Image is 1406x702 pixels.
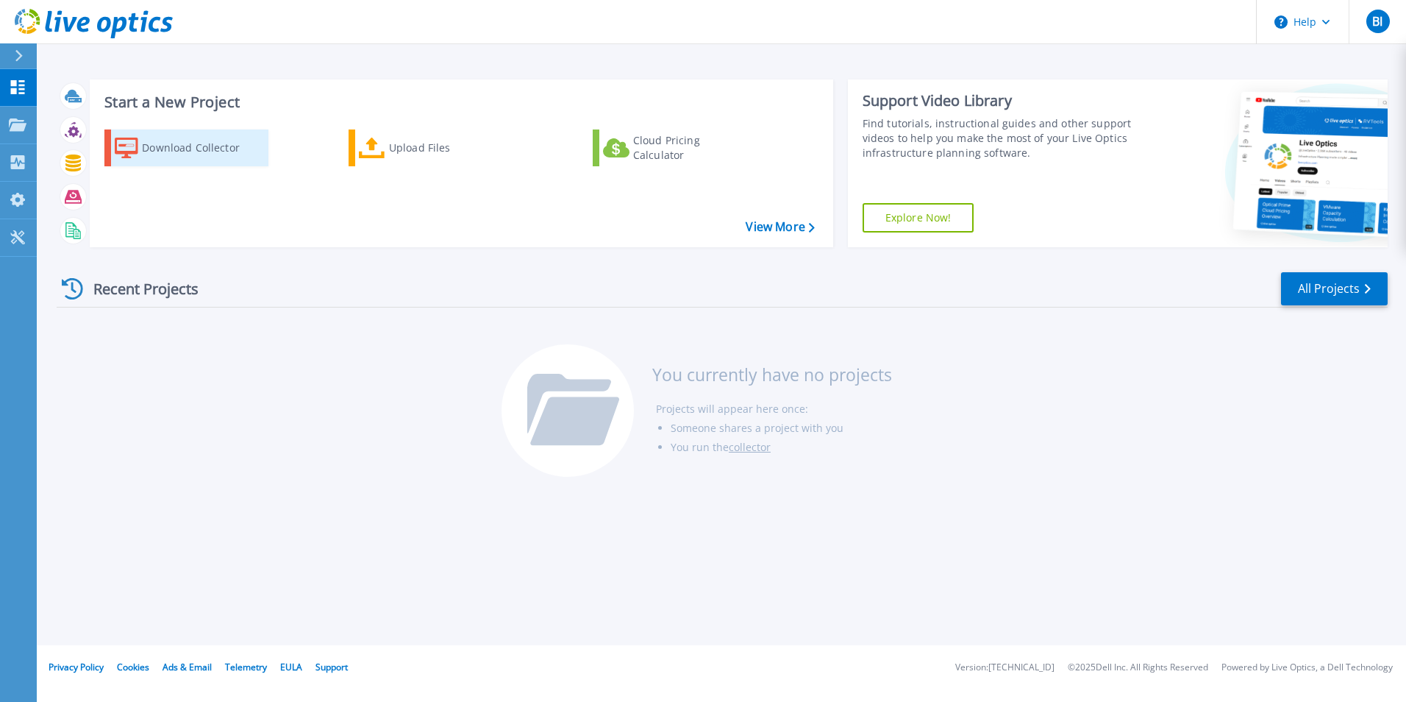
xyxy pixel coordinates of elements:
[652,366,892,383] h3: You currently have no projects
[863,116,1138,160] div: Find tutorials, instructional guides and other support videos to help you make the most of your L...
[746,220,814,234] a: View More
[1068,663,1208,673] li: © 2025 Dell Inc. All Rights Reserved
[49,661,104,673] a: Privacy Policy
[349,130,513,166] a: Upload Files
[315,661,348,673] a: Support
[389,133,507,163] div: Upload Files
[104,94,814,110] h3: Start a New Project
[1281,272,1388,305] a: All Projects
[280,661,302,673] a: EULA
[671,438,892,457] li: You run the
[163,661,212,673] a: Ads & Email
[729,440,771,454] a: collector
[633,133,751,163] div: Cloud Pricing Calculator
[671,419,892,438] li: Someone shares a project with you
[593,130,757,166] a: Cloud Pricing Calculator
[1221,663,1393,673] li: Powered by Live Optics, a Dell Technology
[57,271,218,307] div: Recent Projects
[1372,15,1382,27] span: BI
[104,130,268,166] a: Download Collector
[117,661,149,673] a: Cookies
[863,203,974,233] a: Explore Now!
[225,661,267,673] a: Telemetry
[142,133,260,163] div: Download Collector
[656,400,892,419] li: Projects will appear here once:
[863,91,1138,110] div: Support Video Library
[955,663,1054,673] li: Version: [TECHNICAL_ID]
